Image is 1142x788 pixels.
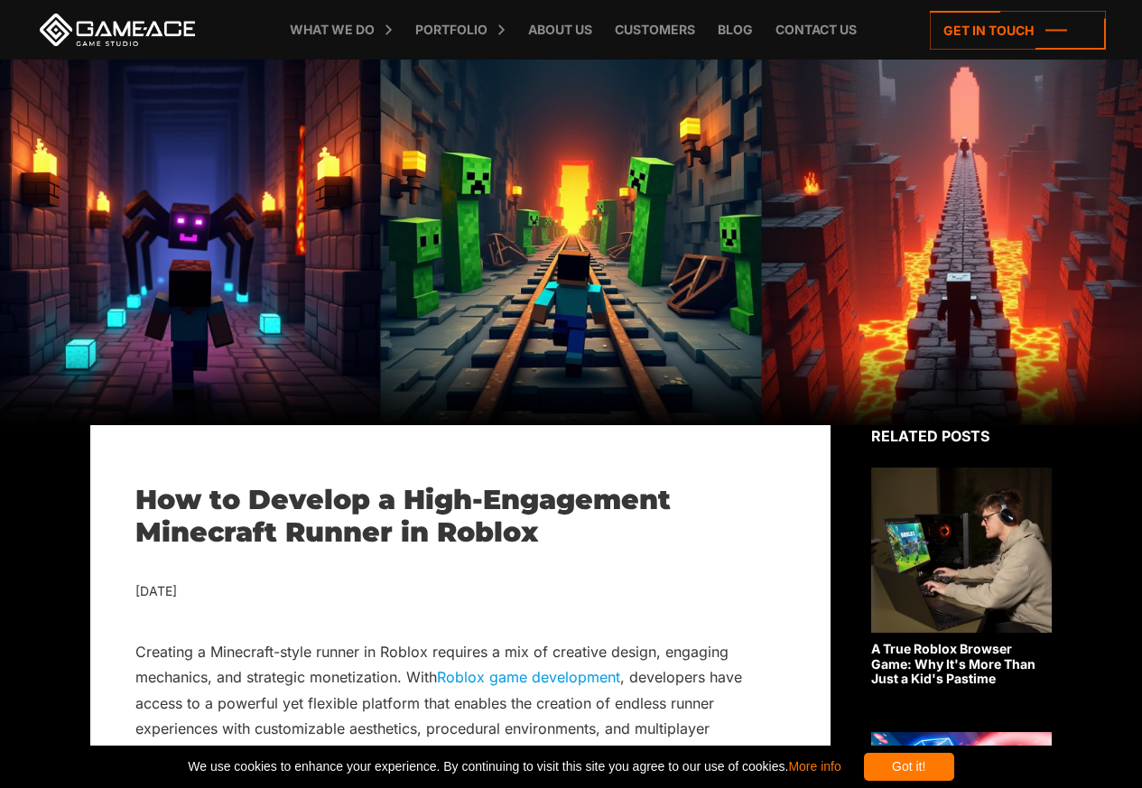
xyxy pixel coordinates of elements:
[871,468,1052,633] img: Related
[930,11,1106,50] a: Get in touch
[135,484,785,549] h1: How to Develop a High-Engagement Minecraft Runner in Roblox
[437,668,620,686] a: Roblox game development
[871,468,1052,687] a: A True Roblox Browser Game: Why It's More Than Just a Kid's Pastime
[864,753,954,781] div: Got it!
[788,759,840,774] a: More info
[871,425,1052,447] div: Related posts
[135,639,785,767] p: Creating a Minecraft-style runner in Roblox requires a mix of creative design, engaging mechanics...
[188,753,840,781] span: We use cookies to enhance your experience. By continuing to visit this site you agree to our use ...
[135,580,785,603] div: [DATE]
